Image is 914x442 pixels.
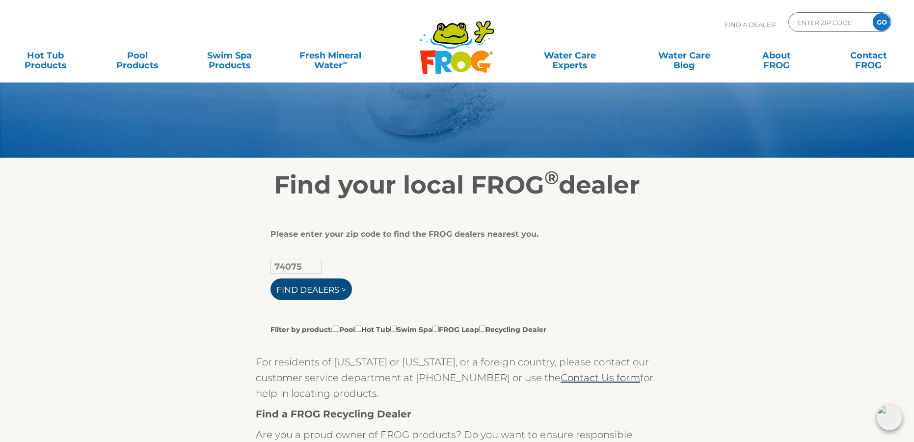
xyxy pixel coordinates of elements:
input: Filter by product:PoolHot TubSwim SpaFROG LeapRecycling Dealer [333,326,339,332]
div: Please enter your zip code to find the FROG dealers nearest you. [270,229,636,239]
a: Contact Us form [561,372,640,384]
a: Water CareExperts [512,46,628,65]
input: Zip Code Form [796,15,862,29]
label: Filter by product: Pool Hot Tub Swim Spa FROG Leap Recycling Dealer [270,324,546,334]
a: Fresh MineralWater∞ [286,46,375,65]
img: openIcon [877,405,902,430]
input: Filter by product:PoolHot TubSwim SpaFROG LeapRecycling Dealer [432,326,439,332]
a: Swim SpaProducts [194,46,266,65]
a: Hot TubProducts [10,46,81,65]
input: Find Dealers > [270,278,352,300]
input: Filter by product:PoolHot TubSwim SpaFROG LeapRecycling Dealer [355,326,361,332]
input: GO [873,13,890,31]
a: AboutFROG [741,46,812,65]
a: ContactFROG [833,46,904,65]
sup: ∞ [343,58,348,66]
a: PoolProducts [102,46,173,65]
h2: Find your local FROG dealer [155,170,759,200]
sup: ® [544,166,559,189]
p: For residents of [US_STATE] or [US_STATE], or a foreign country, please contact our customer serv... [256,354,658,401]
input: Filter by product:PoolHot TubSwim SpaFROG LeapRecycling Dealer [390,326,397,332]
a: Water CareBlog [648,46,720,65]
input: Filter by product:PoolHot TubSwim SpaFROG LeapRecycling Dealer [479,326,485,332]
strong: Find a FROG Recycling Dealer [256,408,411,420]
p: Find A Dealer [725,12,776,37]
